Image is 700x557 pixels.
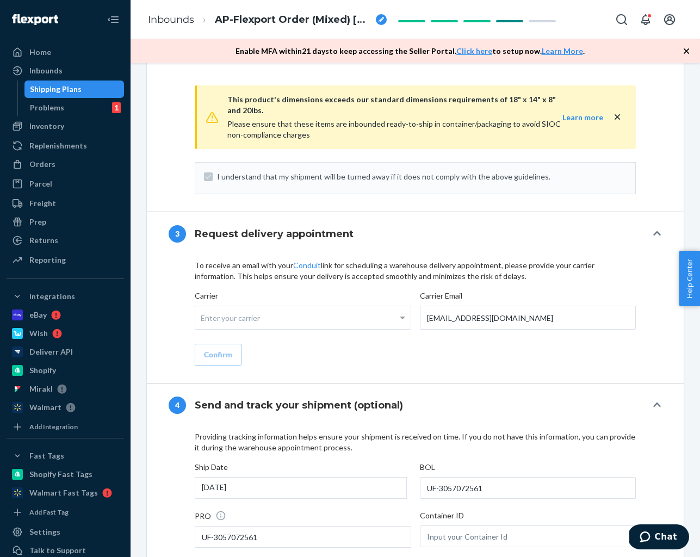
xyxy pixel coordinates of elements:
[7,44,124,61] a: Home
[679,251,700,306] button: Help Center
[29,527,60,537] div: Settings
[29,198,56,209] div: Freight
[7,399,124,416] a: Walmart
[29,328,48,339] div: Wish
[24,81,125,98] a: Shipping Plans
[7,288,124,305] button: Integrations
[217,171,627,182] span: I understand that my shipment will be turned away if it does not comply with the above guidelines.
[102,9,124,30] button: Close Navigation
[29,346,73,357] div: Deliverr API
[420,510,464,521] label: Container ID
[147,383,684,427] button: 4Send and track your shipment (optional)
[12,14,58,25] img: Flexport logo
[7,117,124,135] a: Inventory
[236,46,585,57] p: Enable MFA within 21 days to keep accessing the Seller Portal. to setup now. .
[29,310,47,320] div: eBay
[562,112,603,123] button: Learn more
[659,9,680,30] button: Open account menu
[420,290,636,332] label: Carrier Email
[139,4,395,36] ol: breadcrumbs
[29,291,75,302] div: Integrations
[7,380,124,398] a: Mirakl
[7,306,124,324] a: eBay
[29,216,46,227] div: Prep
[7,137,124,154] a: Replenishments
[195,462,228,473] label: Ship Date
[204,349,232,360] div: Confirm
[7,362,124,379] a: Shopify
[30,84,82,95] div: Shipping Plans
[7,251,124,269] a: Reporting
[7,484,124,502] a: Walmart Fast Tags
[30,102,64,113] div: Problems
[29,47,51,58] div: Home
[29,255,66,265] div: Reporting
[195,306,411,329] div: Enter your carrier
[112,102,121,113] div: 1
[195,431,636,453] p: Providing tracking information helps ensure your shipment is received on time. If you do not have...
[29,487,98,498] div: Walmart Fast Tags
[204,172,213,181] input: I understand that my shipment will be turned away if it does not comply with the above guidelines.
[148,14,194,26] a: Inbounds
[7,466,124,483] a: Shopify Fast Tags
[29,235,58,246] div: Returns
[7,195,124,212] a: Freight
[611,9,633,30] button: Open Search Box
[29,121,64,132] div: Inventory
[169,397,186,414] div: 4
[542,46,583,55] a: Learn More
[7,232,124,249] a: Returns
[169,225,186,243] div: 3
[420,306,636,330] input: Enter your carrier email
[29,402,61,413] div: Walmart
[7,523,124,541] a: Settings
[195,477,407,499] div: [DATE]
[29,140,87,151] div: Replenishments
[420,525,636,547] input: Input your Container Id
[7,156,124,173] a: Orders
[29,383,53,394] div: Mirakl
[195,260,636,282] p: To receive an email with your link for scheduling a warehouse delivery appointment, please provid...
[635,9,656,30] button: Open notifications
[612,112,623,123] button: close
[7,175,124,193] a: Parcel
[29,159,55,170] div: Orders
[195,398,403,412] h4: Send and track your shipment (optional)
[195,227,354,241] h4: Request delivery appointment
[29,508,69,517] div: Add Fast Tag
[195,510,226,522] label: PRO
[293,261,321,270] a: Conduit
[29,65,63,76] div: Inbounds
[420,477,636,499] input: Input your BOL #
[29,365,56,376] div: Shopify
[7,506,124,519] a: Add Fast Tag
[420,462,435,473] label: BOL
[7,62,124,79] a: Inbounds
[29,545,86,556] div: Talk to Support
[29,469,92,480] div: Shopify Fast Tags
[629,524,689,552] iframe: Opens a widget where you can chat to one of our agents
[227,94,561,140] div: Please ensure that these items are inbounded ready-to-ship in container/packaging to avoid SIOC n...
[456,46,492,55] a: Click here
[7,325,124,342] a: Wish
[29,422,78,431] div: Add Integration
[29,450,64,461] div: Fast Tags
[7,343,124,361] a: Deliverr API
[7,420,124,434] a: Add Integration
[195,344,241,366] button: Confirm
[195,526,411,548] input: Input your PRO #
[227,94,561,116] div: This product's dimensions exceeds our standard dimensions requirements of 18" x 14" x 8" and 20lbs.
[147,212,684,256] button: 3Request delivery appointment
[215,13,371,27] span: AP-Flexport Order (Mixed) 9/12/25
[195,290,411,332] label: Carrier
[29,178,52,189] div: Parcel
[7,213,124,231] a: Prep
[7,447,124,465] button: Fast Tags
[24,99,125,116] a: Problems1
